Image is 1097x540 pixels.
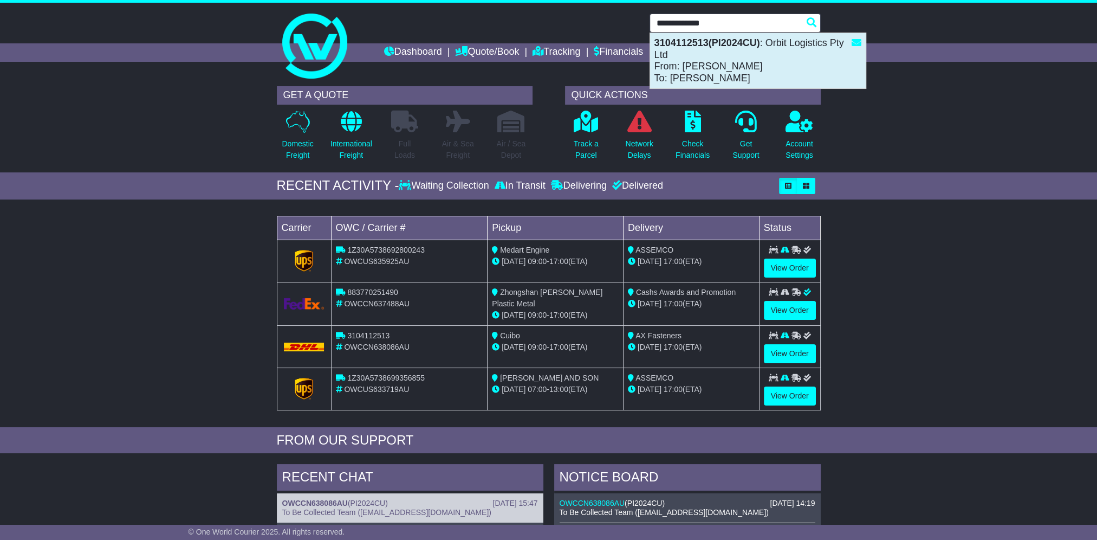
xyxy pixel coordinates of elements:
[500,374,599,382] span: [PERSON_NAME] AND SON
[344,385,409,394] span: OWCUS633719AU
[492,342,619,353] div: - (ETA)
[442,138,474,161] p: Air & Sea Freight
[664,257,683,266] span: 17:00
[635,331,681,340] span: AX Fasteners
[676,138,710,161] p: Check Financials
[560,499,815,508] div: ( )
[282,508,491,517] span: To Be Collected Team ([EMAIL_ADDRESS][DOMAIN_NAME])
[528,257,547,266] span: 09:00
[344,343,410,351] span: OWCCN638086AU
[277,216,331,240] td: Carrier
[764,259,816,278] a: View Order
[492,288,602,308] span: Zhongshan [PERSON_NAME] Plastic Metal
[574,138,599,161] p: Track a Parcel
[492,180,548,192] div: In Transit
[759,216,820,240] td: Status
[331,216,488,240] td: OWC / Carrier #
[638,299,661,308] span: [DATE]
[594,43,643,62] a: Financials
[549,311,568,319] span: 17:00
[636,288,736,297] span: Cashs Awards and Promotion
[455,43,519,62] a: Quote/Book
[654,37,760,48] strong: 3104112513(PI2024CU)
[295,250,313,272] img: GetCarrierServiceLogo
[528,311,547,319] span: 09:00
[732,110,760,167] a: GetSupport
[628,342,755,353] div: (ETA)
[344,257,409,266] span: OWCUS635925AU
[502,343,525,351] span: [DATE]
[625,138,653,161] p: Network Delays
[281,110,314,167] a: DomesticFreight
[330,110,373,167] a: InternationalFreight
[628,256,755,267] div: (ETA)
[282,499,348,507] a: OWCCN638086AU
[628,298,755,310] div: (ETA)
[500,246,549,254] span: Medart Engine
[635,374,673,382] span: ASSEMCO
[347,246,424,254] span: 1Z30A5738692800243
[391,138,418,161] p: Full Loads
[675,110,710,167] a: CheckFinancials
[625,110,653,167] a: NetworkDelays
[573,110,599,167] a: Track aParcel
[638,385,661,394] span: [DATE]
[347,288,398,297] span: 883770251490
[277,433,821,448] div: FROM OUR SUPPORT
[548,180,609,192] div: Delivering
[277,178,399,194] div: RECENT ACTIVITY -
[189,528,345,536] span: © One World Courier 2025. All rights reserved.
[295,378,313,400] img: GetCarrierServiceLogo
[497,138,526,161] p: Air / Sea Depot
[500,331,520,340] span: Cuibo
[560,508,769,517] span: To Be Collected Team ([EMAIL_ADDRESS][DOMAIN_NAME])
[330,138,372,161] p: International Freight
[623,216,759,240] td: Delivery
[764,387,816,406] a: View Order
[650,33,866,88] div: : Orbit Logistics Pty Ltd From: [PERSON_NAME] To: [PERSON_NAME]
[502,311,525,319] span: [DATE]
[350,499,386,507] span: PI2024CU
[785,110,814,167] a: AccountSettings
[492,384,619,395] div: - (ETA)
[627,499,663,507] span: PI2024CU
[492,310,619,321] div: - (ETA)
[528,343,547,351] span: 09:00
[554,464,821,493] div: NOTICE BOARD
[502,385,525,394] span: [DATE]
[284,298,324,310] img: GetCarrierServiceLogo
[565,86,821,105] div: QUICK ACTIONS
[549,385,568,394] span: 13:00
[347,331,390,340] span: 3104112513
[664,343,683,351] span: 17:00
[282,138,313,161] p: Domestic Freight
[549,257,568,266] span: 17:00
[549,343,568,351] span: 17:00
[560,499,625,507] a: OWCCN638086AU
[732,138,759,161] p: Get Support
[399,180,491,192] div: Waiting Collection
[609,180,663,192] div: Delivered
[502,257,525,266] span: [DATE]
[638,257,661,266] span: [DATE]
[492,256,619,267] div: - (ETA)
[528,385,547,394] span: 07:00
[488,216,624,240] td: Pickup
[533,43,580,62] a: Tracking
[635,246,673,254] span: ASSEMCO
[277,86,533,105] div: GET A QUOTE
[764,301,816,320] a: View Order
[384,43,442,62] a: Dashboard
[344,299,410,308] span: OWCCN637488AU
[786,138,813,161] p: Account Settings
[284,343,324,351] img: DHL.png
[282,499,538,508] div: ( )
[664,299,683,308] span: 17:00
[492,499,537,508] div: [DATE] 15:47
[770,499,815,508] div: [DATE] 14:19
[664,385,683,394] span: 17:00
[277,464,543,493] div: RECENT CHAT
[764,344,816,363] a: View Order
[347,374,424,382] span: 1Z30A5738699356855
[638,343,661,351] span: [DATE]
